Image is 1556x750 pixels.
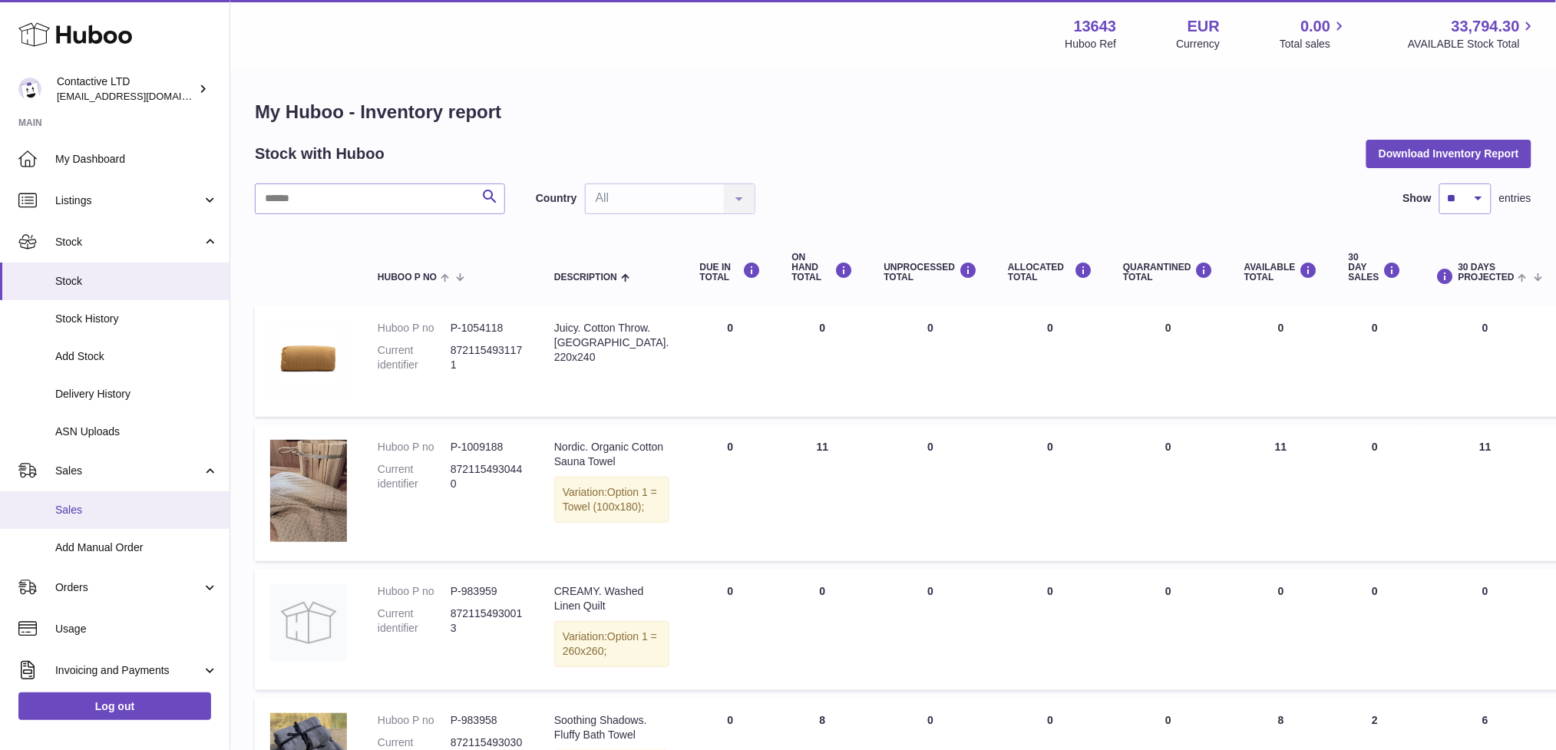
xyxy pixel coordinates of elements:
[1349,253,1402,283] div: 30 DAY SALES
[378,440,451,454] dt: Huboo P no
[57,74,195,104] div: Contactive LTD
[685,569,777,690] td: 0
[1452,16,1520,37] span: 33,794.30
[884,262,978,282] div: UNPROCESSED Total
[993,425,1108,561] td: 0
[685,306,777,417] td: 0
[554,477,669,523] div: Variation:
[685,425,777,561] td: 0
[1408,16,1538,51] a: 33,794.30 AVAILABLE Stock Total
[451,440,524,454] dd: P-1009188
[1229,306,1333,417] td: 0
[451,713,524,728] dd: P-983958
[1229,425,1333,561] td: 11
[55,580,202,595] span: Orders
[451,462,524,491] dd: 8721154930440
[1417,425,1554,561] td: 11
[378,606,451,636] dt: Current identifier
[378,584,451,599] dt: Huboo P no
[1459,263,1515,282] span: 30 DAYS PROJECTED
[451,321,524,335] dd: P-1054118
[378,273,437,282] span: Huboo P no
[378,343,451,372] dt: Current identifier
[1123,262,1214,282] div: QUARANTINED Total
[1280,37,1348,51] span: Total sales
[378,713,451,728] dt: Huboo P no
[55,274,218,289] span: Stock
[1165,441,1171,453] span: 0
[1403,191,1432,206] label: Show
[777,425,869,561] td: 11
[18,692,211,720] a: Log out
[451,343,524,372] dd: 8721154931171
[869,569,993,690] td: 0
[270,321,347,398] img: product image
[18,78,41,101] img: soul@SOWLhome.com
[1229,569,1333,690] td: 0
[55,312,218,326] span: Stock History
[1165,322,1171,334] span: 0
[554,584,669,613] div: CREAMY. Washed Linen Quilt
[55,663,202,678] span: Invoicing and Payments
[554,273,617,282] span: Description
[1333,425,1417,561] td: 0
[1333,306,1417,417] td: 0
[1333,569,1417,690] td: 0
[57,90,226,102] span: [EMAIL_ADDRESS][DOMAIN_NAME]
[255,144,385,164] h2: Stock with Huboo
[700,262,761,282] div: DUE IN TOTAL
[1165,714,1171,726] span: 0
[554,321,669,365] div: Juicy. Cotton Throw. [GEOGRAPHIC_DATA]. 220x240
[55,622,218,636] span: Usage
[55,540,218,555] span: Add Manual Order
[777,306,869,417] td: 0
[55,387,218,401] span: Delivery History
[378,321,451,335] dt: Huboo P no
[554,621,669,667] div: Variation:
[55,425,218,439] span: ASN Uploads
[869,306,993,417] td: 0
[1074,16,1117,37] strong: 13643
[55,464,202,478] span: Sales
[777,569,869,690] td: 0
[1366,140,1531,167] button: Download Inventory Report
[1177,37,1221,51] div: Currency
[554,440,669,469] div: Nordic. Organic Cotton Sauna Towel
[378,462,451,491] dt: Current identifier
[1417,306,1554,417] td: 0
[55,503,218,517] span: Sales
[255,100,1531,124] h1: My Huboo - Inventory report
[563,630,657,657] span: Option 1 = 260x260;
[1008,262,1092,282] div: ALLOCATED Total
[270,584,347,661] img: product image
[554,713,669,742] div: Soothing Shadows. Fluffy Bath Towel
[1417,569,1554,690] td: 0
[270,440,347,542] img: product image
[993,569,1108,690] td: 0
[55,349,218,364] span: Add Stock
[1499,191,1531,206] span: entries
[55,152,218,167] span: My Dashboard
[869,425,993,561] td: 0
[55,193,202,208] span: Listings
[536,191,577,206] label: Country
[993,306,1108,417] td: 0
[451,584,524,599] dd: P-983959
[451,606,524,636] dd: 8721154930013
[1188,16,1220,37] strong: EUR
[792,253,854,283] div: ON HAND Total
[1280,16,1348,51] a: 0.00 Total sales
[55,235,202,249] span: Stock
[1408,37,1538,51] span: AVAILABLE Stock Total
[1244,262,1318,282] div: AVAILABLE Total
[563,486,657,513] span: Option 1 = Towel (100x180);
[1065,37,1117,51] div: Huboo Ref
[1301,16,1331,37] span: 0.00
[1165,585,1171,597] span: 0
